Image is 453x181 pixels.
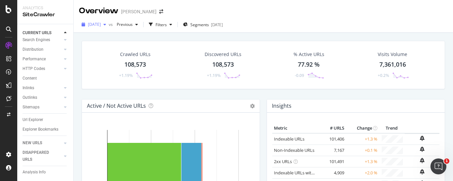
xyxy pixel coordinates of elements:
div: Explorer Bookmarks [23,126,58,133]
a: Non-Indexable URLs [274,147,314,153]
div: bell-plus [420,158,424,163]
div: Performance [23,56,46,63]
button: Segments[DATE] [180,19,226,30]
span: Segments [190,22,209,28]
div: Analytics [23,5,68,11]
a: Sitemaps [23,104,62,111]
span: 1 [444,158,449,164]
a: Search Engines [23,36,62,43]
td: 7,167 [319,145,346,156]
a: Explorer Bookmarks [23,126,69,133]
td: +2.0 % [346,167,379,178]
a: Indexable URLs with Bad H1 [274,170,329,176]
th: # URLS [319,123,346,133]
div: CURRENT URLS [23,30,51,36]
h4: Active / Not Active URLs [87,101,146,110]
i: Options [250,104,255,108]
div: Search Engines [23,36,50,43]
div: Discovered URLs [205,51,241,58]
div: Url Explorer [23,116,43,123]
h4: Insights [272,101,291,110]
div: [PERSON_NAME] [121,8,157,15]
a: Outlinks [23,94,62,101]
div: +1.19% [207,73,221,78]
div: NEW URLS [23,140,42,147]
a: Performance [23,56,62,63]
div: [DATE] [211,22,223,28]
div: DISAPPEARED URLS [23,149,56,163]
div: bell-plus [420,169,424,174]
th: Metric [272,123,319,133]
td: +0.1 % [346,145,379,156]
div: Filters [156,22,167,28]
iframe: Intercom live chat [430,158,446,174]
th: Change [346,123,379,133]
a: DISAPPEARED URLS [23,149,62,163]
div: Analysis Info [23,169,46,176]
div: 77.92 % [298,60,320,69]
td: 101,406 [319,133,346,145]
a: NEW URLS [23,140,62,147]
div: +1.19% [119,73,133,78]
a: Url Explorer [23,116,69,123]
div: % Active URLs [293,51,324,58]
span: Previous [114,22,133,27]
th: Trend [379,123,405,133]
button: Previous [114,19,141,30]
a: Analysis Info [23,169,69,176]
div: 108,573 [212,60,234,69]
div: arrow-right-arrow-left [159,9,163,14]
div: 108,573 [124,60,146,69]
button: Filters [146,19,175,30]
td: 101,491 [319,156,346,167]
a: HTTP Codes [23,65,62,72]
div: 7,361,016 [379,60,406,69]
div: Outlinks [23,94,37,101]
a: Distribution [23,46,62,53]
div: SiteCrawler [23,11,68,19]
div: Overview [79,5,118,17]
div: -0.09 [295,73,304,78]
a: Content [23,75,69,82]
div: Distribution [23,46,43,53]
div: HTTP Codes [23,65,45,72]
span: 2025 Aug. 4th [88,22,101,27]
div: bell-plus [420,136,424,141]
td: +1.3 % [346,156,379,167]
a: 2xx URLs [274,158,292,164]
a: Inlinks [23,85,62,91]
div: Visits Volume [378,51,407,58]
button: [DATE] [79,19,109,30]
div: Content [23,75,37,82]
div: Crawled URLs [120,51,151,58]
div: Inlinks [23,85,34,91]
div: Sitemaps [23,104,39,111]
a: CURRENT URLS [23,30,62,36]
a: Indexable URLs [274,136,304,142]
td: +1.3 % [346,133,379,145]
td: 4,909 [319,167,346,178]
div: +0.2% [378,73,389,78]
span: vs [109,22,114,27]
div: bell-plus [420,147,424,152]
